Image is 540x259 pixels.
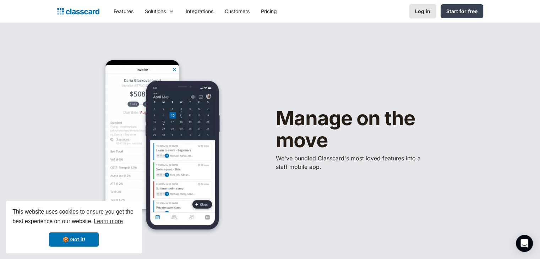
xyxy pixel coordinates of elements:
[108,3,139,19] a: Features
[441,4,483,18] a: Start for free
[6,201,142,253] div: cookieconsent
[409,4,436,18] a: Log in
[145,7,166,15] div: Solutions
[93,216,124,227] a: learn more about cookies
[415,7,430,15] div: Log in
[516,235,533,252] div: Open Intercom Messenger
[276,154,425,171] p: We've bundled ​Classcard's most loved features into a staff mobile app.
[446,7,478,15] div: Start for free
[12,208,135,227] span: This website uses cookies to ensure you get the best experience on our website.
[180,3,219,19] a: Integrations
[139,3,180,19] div: Solutions
[57,6,99,16] a: home
[255,3,283,19] a: Pricing
[276,108,460,151] h1: Manage on the move
[49,232,99,247] a: dismiss cookie message
[219,3,255,19] a: Customers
